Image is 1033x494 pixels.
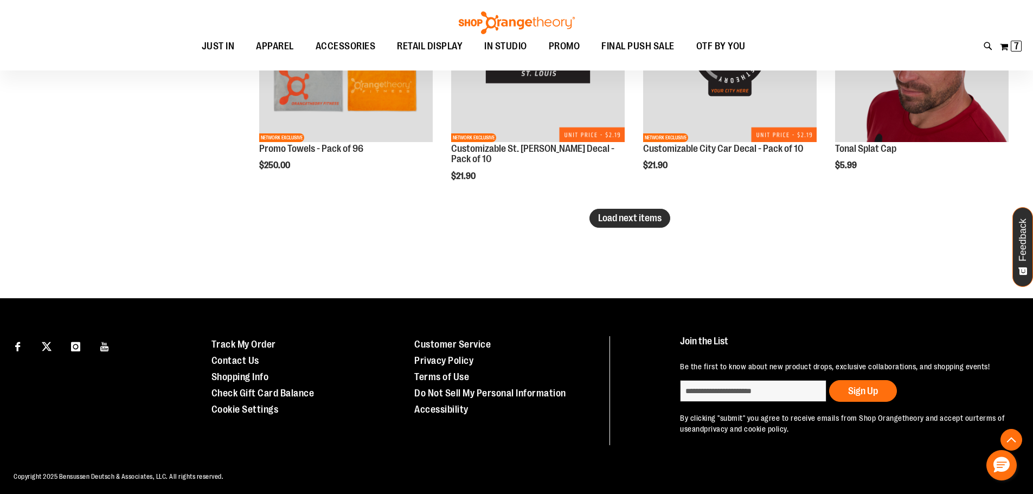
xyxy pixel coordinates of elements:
[484,34,527,59] span: IN STUDIO
[643,161,669,170] span: $21.90
[680,380,826,402] input: enter email
[305,34,387,59] a: ACCESSORIES
[211,371,269,382] a: Shopping Info
[601,34,675,59] span: FINAL PUSH SALE
[245,34,305,59] a: APPAREL
[66,336,85,355] a: Visit our Instagram page
[202,34,235,59] span: JUST IN
[696,34,746,59] span: OTF BY YOU
[256,34,294,59] span: APPAREL
[835,143,896,154] a: Tonal Splat Cap
[643,133,688,142] span: NETWORK EXCLUSIVE
[211,404,279,415] a: Cookie Settings
[589,209,670,228] button: Load next items
[848,386,878,396] span: Sign Up
[1014,41,1019,52] span: 7
[680,413,1008,434] p: By clicking "submit" you agree to receive emails from Shop Orangetheory and accept our and
[414,404,469,415] a: Accessibility
[316,34,376,59] span: ACCESSORIES
[680,361,1008,372] p: Be the first to know about new product drops, exclusive collaborations, and shopping events!
[457,11,576,34] img: Shop Orangetheory
[14,473,223,480] span: Copyright 2025 Bensussen Deutsch & Associates, LLC. All rights reserved.
[211,339,276,350] a: Track My Order
[1018,219,1028,261] span: Feedback
[451,171,477,181] span: $21.90
[704,425,788,433] a: privacy and cookie policy.
[259,161,292,170] span: $250.00
[211,355,259,366] a: Contact Us
[1012,207,1033,287] button: Feedback - Show survey
[835,161,858,170] span: $5.99
[386,34,473,59] a: RETAIL DISPLAY
[414,388,566,399] a: Do Not Sell My Personal Information
[643,143,804,154] a: Customizable City Car Decal - Pack of 10
[685,34,756,59] a: OTF BY YOU
[549,34,580,59] span: PROMO
[473,34,538,59] a: IN STUDIO
[414,355,473,366] a: Privacy Policy
[598,213,662,223] span: Load next items
[591,34,685,59] a: FINAL PUSH SALE
[538,34,591,59] a: PROMO
[986,450,1017,480] button: Hello, have a question? Let’s chat.
[397,34,463,59] span: RETAIL DISPLAY
[211,388,315,399] a: Check Gift Card Balance
[1000,429,1022,451] button: Back To Top
[259,133,304,142] span: NETWORK EXCLUSIVE
[829,380,897,402] button: Sign Up
[680,336,1008,356] h4: Join the List
[37,336,56,355] a: Visit our X page
[95,336,114,355] a: Visit our Youtube page
[42,342,52,351] img: Twitter
[191,34,246,59] a: JUST IN
[451,133,496,142] span: NETWORK EXCLUSIVE
[414,371,469,382] a: Terms of Use
[451,143,614,165] a: Customizable St. [PERSON_NAME] Decal - Pack of 10
[8,336,27,355] a: Visit our Facebook page
[259,143,363,154] a: Promo Towels - Pack of 96
[414,339,491,350] a: Customer Service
